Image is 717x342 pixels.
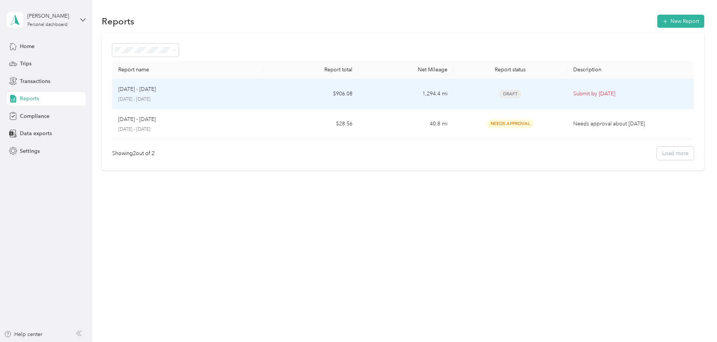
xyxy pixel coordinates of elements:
td: 40.8 mi [358,109,453,139]
span: Settings [20,147,40,155]
span: Home [20,42,35,50]
th: Report total [264,60,358,79]
button: New Report [657,15,704,28]
span: Needs Approval [487,119,534,128]
th: Description [567,60,694,79]
div: Personal dashboard [27,23,68,27]
h1: Reports [102,17,134,25]
span: Reports [20,95,39,102]
td: $906.08 [264,79,358,109]
td: 1,294.4 mi [358,79,453,109]
p: Needs approval about [DATE] [573,120,688,128]
span: Trips [20,60,32,68]
p: [DATE] - [DATE] [118,96,258,103]
p: [DATE] - [DATE] [118,115,156,124]
th: Report name [112,60,264,79]
div: Report status [459,66,561,73]
div: [PERSON_NAME] [27,12,74,20]
span: Draft [499,90,521,98]
span: Data exports [20,130,52,137]
th: Net Mileage [358,60,453,79]
p: Submit by [DATE] [573,90,688,98]
iframe: Everlance-gr Chat Button Frame [675,300,717,342]
div: Showing 2 out of 2 [112,149,155,157]
p: [DATE] - [DATE] [118,126,258,133]
button: Help center [4,330,42,338]
span: Transactions [20,77,50,85]
td: $28.56 [264,109,358,139]
p: [DATE] - [DATE] [118,85,156,93]
span: Compliance [20,112,50,120]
